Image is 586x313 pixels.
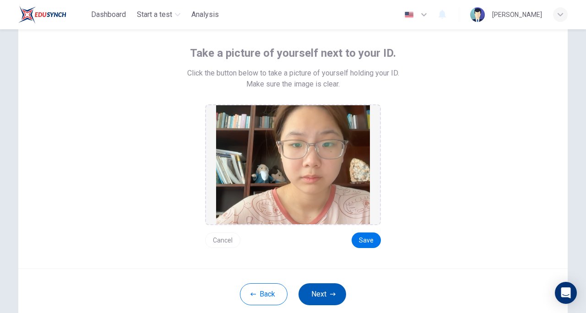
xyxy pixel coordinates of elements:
button: Back [240,283,288,305]
img: Rosedale logo [18,5,66,24]
img: en [403,11,415,18]
span: Start a test [137,9,172,20]
button: Next [298,283,346,305]
div: Open Intercom Messenger [555,282,577,304]
span: Make sure the image is clear. [246,79,340,90]
img: preview screemshot [216,105,370,224]
button: Cancel [205,232,240,248]
img: Profile picture [470,7,485,22]
span: Analysis [191,9,219,20]
a: Rosedale logo [18,5,87,24]
span: Take a picture of yourself next to your ID. [190,46,396,60]
button: Dashboard [87,6,130,23]
button: Start a test [133,6,184,23]
span: Dashboard [91,9,126,20]
button: Analysis [188,6,222,23]
button: Save [352,232,381,248]
div: [PERSON_NAME] [492,9,542,20]
span: Click the button below to take a picture of yourself holding your ID. [187,68,399,79]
